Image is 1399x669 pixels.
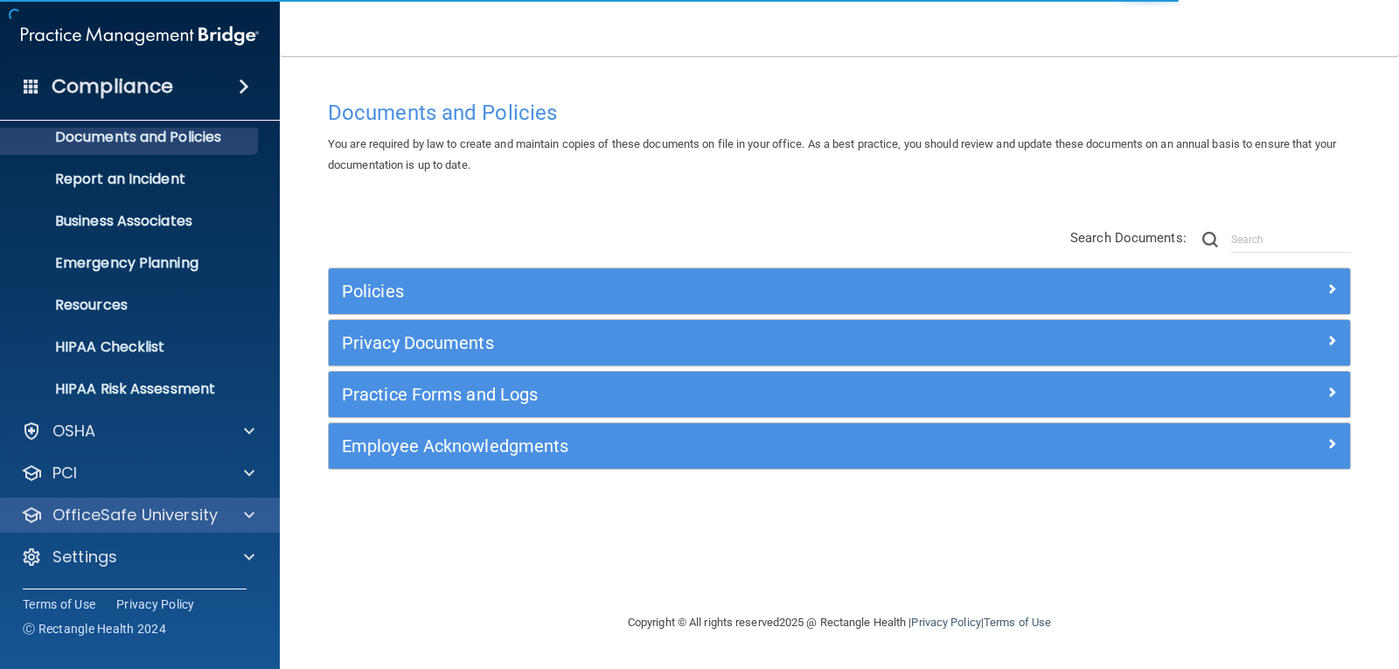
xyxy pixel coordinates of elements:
[52,421,96,442] p: OSHA
[342,333,1082,352] h5: Privacy Documents
[23,620,166,638] span: Ⓒ Rectangle Health 2024
[21,463,254,484] a: PCI
[21,18,259,53] img: PMB logo
[520,595,1159,651] div: Copyright © All rights reserved 2025 @ Rectangle Health | |
[11,380,250,398] p: HIPAA Risk Assessment
[11,129,250,146] p: Documents and Policies
[21,547,254,568] a: Settings
[52,547,117,568] p: Settings
[52,505,218,526] p: OfficeSafe University
[1070,230,1187,246] span: Search Documents:
[328,101,1351,124] h4: Documents and Policies
[52,463,77,484] p: PCI
[1202,232,1218,247] img: ic-search.3b580494.png
[21,505,254,526] a: OfficeSafe University
[342,277,1337,305] a: Policies
[342,432,1337,460] a: Employee Acknowledgments
[342,282,1082,301] h5: Policies
[116,596,195,613] a: Privacy Policy
[1096,545,1378,615] iframe: Drift Widget Chat Controller
[328,137,1336,171] span: You are required by law to create and maintain copies of these documents on file in your office. ...
[342,385,1082,404] h5: Practice Forms and Logs
[984,616,1051,629] a: Terms of Use
[11,171,250,188] p: Report an Incident
[11,254,250,272] p: Emergency Planning
[11,296,250,314] p: Resources
[342,329,1337,357] a: Privacy Documents
[52,74,173,99] h4: Compliance
[1231,226,1351,253] input: Search
[21,421,254,442] a: OSHA
[911,616,980,629] a: Privacy Policy
[342,436,1082,456] h5: Employee Acknowledgments
[11,338,250,356] p: HIPAA Checklist
[23,596,95,613] a: Terms of Use
[342,380,1337,408] a: Practice Forms and Logs
[11,213,250,230] p: Business Associates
